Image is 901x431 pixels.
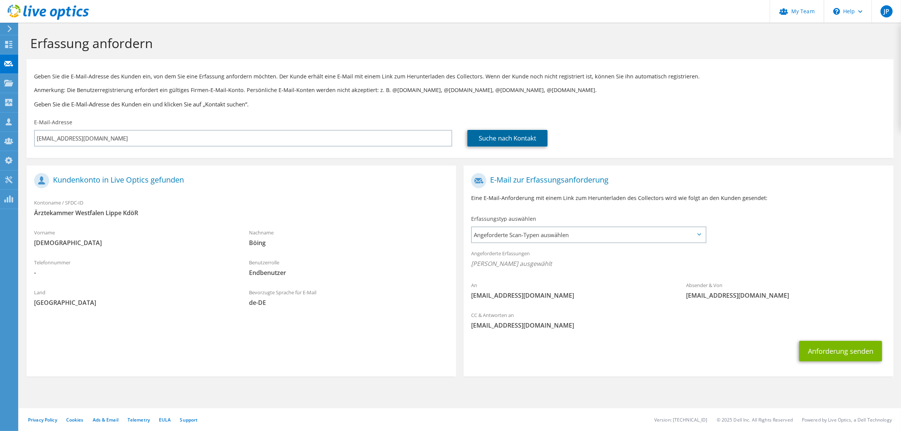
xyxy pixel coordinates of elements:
h1: Kundenkonto in Live Optics gefunden [34,173,445,188]
span: [EMAIL_ADDRESS][DOMAIN_NAME] [686,291,886,300]
a: Suche nach Kontakt [467,130,548,147]
li: Powered by Live Optics, a Dell Technology [802,417,892,423]
p: Geben Sie die E-Mail-Adresse des Kunden ein, von dem Sie eine Erfassung anfordern möchten. Der Ku... [34,72,886,81]
span: [PERSON_NAME] ausgewählt [471,259,885,268]
button: Anforderung senden [799,341,882,361]
div: Benutzerrolle [241,255,456,281]
div: Vorname [26,225,241,251]
div: Absender & Von [678,277,893,303]
p: Eine E-Mail-Anforderung mit einem Link zum Herunterladen des Collectors wird wie folgt an den Kun... [471,194,885,202]
span: [DEMOGRAPHIC_DATA] [34,239,234,247]
div: Kontoname / SFDC-ID [26,195,456,221]
a: Ads & Email [93,417,118,423]
div: Land [26,284,241,311]
span: Endbenutzer [249,269,449,277]
div: Angeforderte Erfassungen [464,245,893,273]
a: Telemetry [128,417,150,423]
li: Version: [TECHNICAL_ID] [654,417,708,423]
label: Erfassungstyp auswählen [471,215,536,223]
span: [EMAIL_ADDRESS][DOMAIN_NAME] [471,291,671,300]
span: Ärztekammer Westfalen Lippe KdöR [34,209,448,217]
div: Nachname [241,225,456,251]
a: Privacy Policy [28,417,57,423]
span: - [34,269,234,277]
svg: \n [833,8,840,15]
span: de-DE [249,298,449,307]
div: An [464,277,678,303]
a: Cookies [66,417,84,423]
li: © 2025 Dell Inc. All Rights Reserved [717,417,793,423]
span: Angeforderte Scan-Typen auswählen [472,227,705,242]
a: Support [180,417,198,423]
span: JP [881,5,893,17]
h3: Geben Sie die E-Mail-Adresse des Kunden ein und klicken Sie auf „Kontakt suchen“. [34,100,886,108]
div: CC & Antworten an [464,307,893,333]
p: Anmerkung: Die Benutzerregistrierung erfordert ein gültiges Firmen-E-Mail-Konto. Persönliche E-Ma... [34,86,886,94]
div: Bevorzugte Sprache für E-Mail [241,284,456,311]
a: EULA [159,417,171,423]
span: [GEOGRAPHIC_DATA] [34,298,234,307]
div: Telefonnummer [26,255,241,281]
span: [EMAIL_ADDRESS][DOMAIN_NAME] [471,321,885,329]
label: E-Mail-Adresse [34,119,72,126]
h1: Erfassung anfordern [30,35,886,51]
h1: E-Mail zur Erfassungsanforderung [471,173,882,188]
span: Böing [249,239,449,247]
